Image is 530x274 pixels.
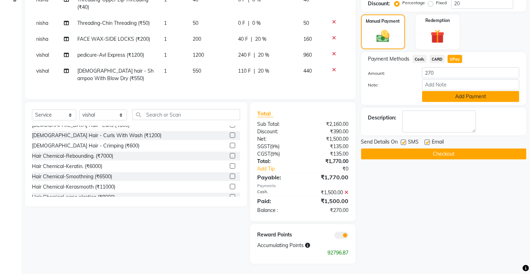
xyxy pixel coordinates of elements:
[258,67,269,75] span: 20 %
[77,20,150,26] span: Threading-Chin Threading (₹50)
[193,68,201,74] span: 550
[36,68,49,74] span: vishal
[193,20,198,26] span: 50
[252,231,303,239] div: Reward Points
[252,197,303,205] div: Paid:
[252,135,303,143] div: Net:
[303,197,354,205] div: ₹1,500.00
[36,52,49,58] span: vishal
[422,79,519,90] input: Add Note
[257,143,270,150] span: SGST
[32,142,139,150] div: [DEMOGRAPHIC_DATA] Hair - Crimping (₹600)
[32,132,161,139] div: [DEMOGRAPHIC_DATA] Hair - Curls With Wash (₹1200)
[372,29,394,44] img: _cash.svg
[363,82,417,88] label: Note:
[303,158,354,165] div: ₹1,770.00
[257,151,270,157] span: CGST
[366,18,400,24] label: Manual Payment
[361,149,526,160] button: Checkout
[257,110,274,117] span: Total
[164,20,167,26] span: 1
[32,173,112,180] div: Hair Chemical-Smoothning (₹6500)
[254,67,255,75] span: |
[255,35,266,43] span: 20 %
[252,189,303,196] div: Cash.
[425,17,450,24] label: Redemption
[164,68,167,74] span: 1
[408,138,419,147] span: SMS
[422,67,519,78] input: Amount
[252,121,303,128] div: Sub Total:
[252,150,303,158] div: ( )
[36,36,48,42] span: nisha
[77,68,154,82] span: [DEMOGRAPHIC_DATA] hair - Shampoo With Blow Dry (₹550)
[32,163,102,170] div: Hair Chemical-Keratin. (₹6000)
[36,20,48,26] span: nisha
[272,151,278,157] span: 9%
[252,165,311,173] a: Add Tip
[363,70,417,77] label: Amount:
[271,144,278,149] span: 9%
[448,55,462,63] span: GPay
[303,121,354,128] div: ₹2,160.00
[303,189,354,196] div: ₹1,500.00
[32,194,115,201] div: Hair Chemical-nano plastica (₹8000)
[254,51,255,59] span: |
[248,19,249,27] span: |
[252,19,261,27] span: 0 %
[303,143,354,150] div: ₹135.00
[252,143,303,150] div: ( )
[193,36,201,42] span: 200
[257,183,349,189] div: Payments
[258,51,269,59] span: 20 %
[164,36,167,42] span: 1
[368,55,410,63] span: Payment Methods
[368,114,397,122] div: Description:
[238,19,245,27] span: 0 F
[252,249,354,257] div: 92796.87
[252,173,303,181] div: Payable:
[303,36,312,42] span: 160
[426,28,449,45] img: _gift.svg
[132,109,240,120] input: Search or Scan
[238,35,248,43] span: 40 F
[303,52,312,58] span: 960
[77,52,144,58] span: pedicure-Avl Express (₹1200)
[252,207,303,214] div: Balance :
[361,138,398,147] span: Send Details On
[303,150,354,158] div: ₹135.00
[238,51,251,59] span: 240 F
[32,183,115,191] div: Hair Chemical-Kerasmooth (₹11000)
[413,55,427,63] span: Cash.
[303,173,354,181] div: ₹1,770.00
[432,138,444,147] span: Email
[32,152,113,160] div: Hair Chemical-Rebounding. (₹7000)
[311,165,354,173] div: ₹0
[422,91,519,102] button: Add Payment
[164,52,167,58] span: 1
[303,20,309,26] span: 50
[430,55,445,63] span: CARD
[193,52,204,58] span: 1200
[303,207,354,214] div: ₹270.00
[252,158,303,165] div: Total:
[303,135,354,143] div: ₹1,500.00
[251,35,252,43] span: |
[303,128,354,135] div: ₹390.00
[303,68,312,74] span: 440
[238,67,251,75] span: 110 F
[252,128,303,135] div: Discount:
[252,242,329,249] div: Accumulating Points
[77,36,150,42] span: FACE WAX-SIDE LOCKS (₹200)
